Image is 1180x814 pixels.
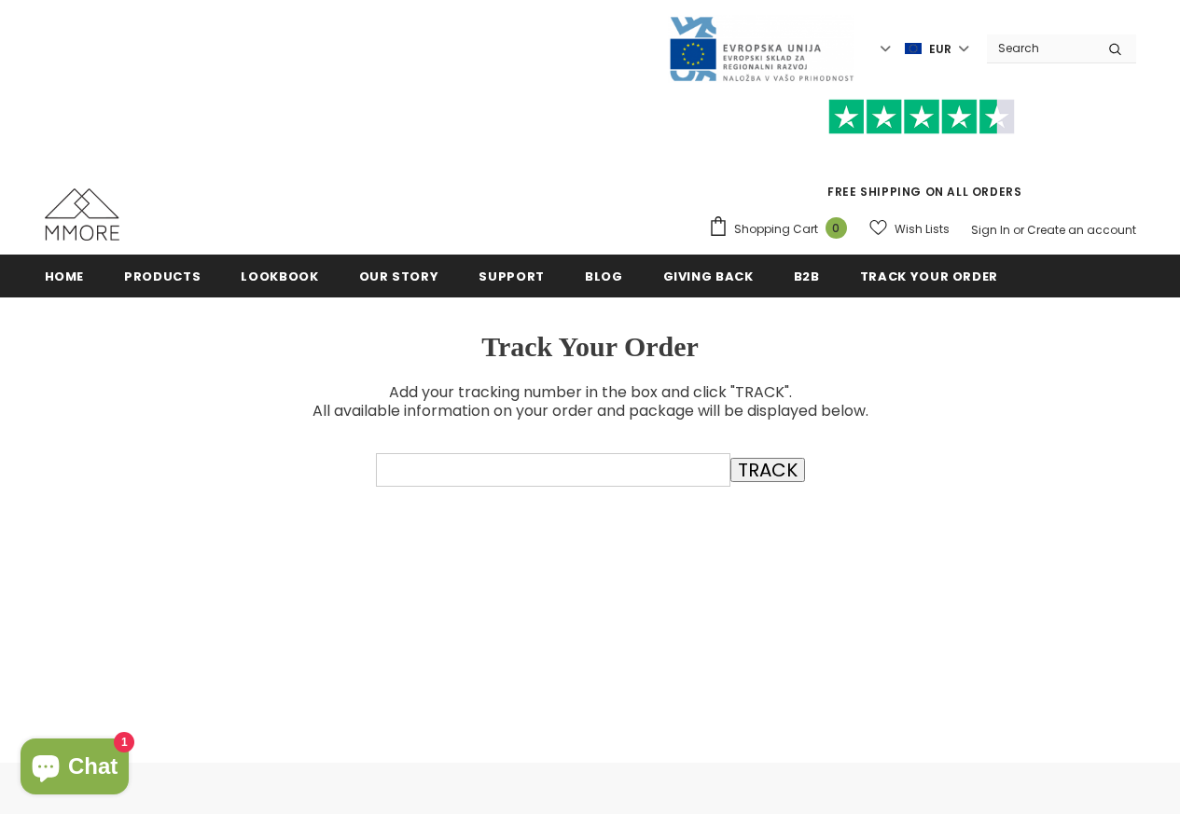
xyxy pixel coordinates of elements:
[124,268,201,285] span: Products
[124,255,201,297] a: Products
[1027,222,1136,238] a: Create an account
[479,268,545,285] span: support
[359,268,439,285] span: Our Story
[794,268,820,285] span: B2B
[585,268,623,285] span: Blog
[1013,222,1024,238] span: or
[45,268,85,285] span: Home
[734,220,818,239] span: Shopping Cart
[730,458,805,482] input: TRACK
[929,40,951,59] span: EUR
[59,383,1122,421] p: Add your tracking number in the box and click "TRACK". All available information on your order an...
[794,255,820,297] a: B2B
[241,268,318,285] span: Lookbook
[15,738,134,799] inbox-online-store-chat: Shopify online store chat
[59,329,1122,365] h3: Track Your Order
[668,15,854,83] img: Javni Razpis
[45,255,85,297] a: Home
[895,220,950,239] span: Wish Lists
[860,255,998,297] a: Track your order
[860,268,998,285] span: Track your order
[708,107,1136,200] span: FREE SHIPPING ON ALL ORDERS
[668,40,854,56] a: Javni Razpis
[663,255,754,297] a: Giving back
[869,213,950,245] a: Wish Lists
[45,188,119,241] img: MMORE Cases
[971,222,1010,238] a: Sign In
[826,217,847,239] span: 0
[828,99,1015,135] img: Trust Pilot Stars
[359,255,439,297] a: Our Story
[708,215,856,243] a: Shopping Cart 0
[585,255,623,297] a: Blog
[663,268,754,285] span: Giving back
[987,34,1094,62] input: Search Site
[708,134,1136,183] iframe: Customer reviews powered by Trustpilot
[479,255,545,297] a: support
[241,255,318,297] a: Lookbook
